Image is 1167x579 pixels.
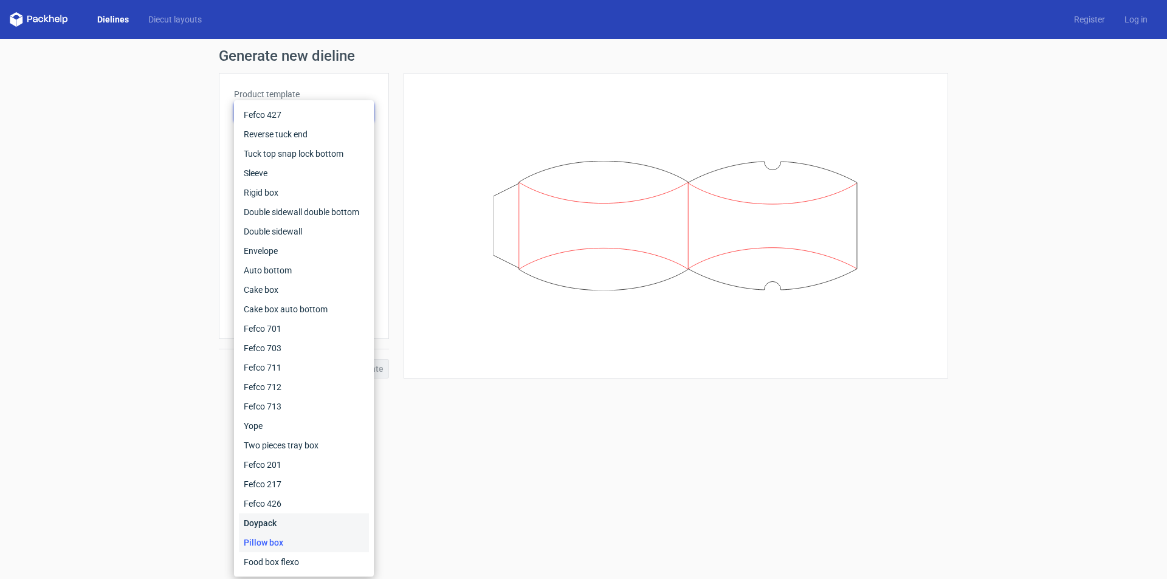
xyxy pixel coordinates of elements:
[239,261,369,280] div: Auto bottom
[1064,13,1115,26] a: Register
[239,241,369,261] div: Envelope
[239,475,369,494] div: Fefco 217
[234,88,374,100] label: Product template
[239,533,369,552] div: Pillow box
[239,202,369,222] div: Double sidewall double bottom
[239,144,369,163] div: Tuck top snap lock bottom
[239,377,369,397] div: Fefco 712
[239,436,369,455] div: Two pieces tray box
[1115,13,1157,26] a: Log in
[239,494,369,513] div: Fefco 426
[88,13,139,26] a: Dielines
[219,49,948,63] h1: Generate new dieline
[239,280,369,300] div: Cake box
[239,338,369,358] div: Fefco 703
[239,222,369,241] div: Double sidewall
[239,397,369,416] div: Fefco 713
[239,455,369,475] div: Fefco 201
[239,163,369,183] div: Sleeve
[239,319,369,338] div: Fefco 701
[239,416,369,436] div: Yope
[239,513,369,533] div: Doypack
[239,105,369,125] div: Fefco 427
[239,125,369,144] div: Reverse tuck end
[239,358,369,377] div: Fefco 711
[239,300,369,319] div: Cake box auto bottom
[139,13,212,26] a: Diecut layouts
[239,183,369,202] div: Rigid box
[239,552,369,572] div: Food box flexo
